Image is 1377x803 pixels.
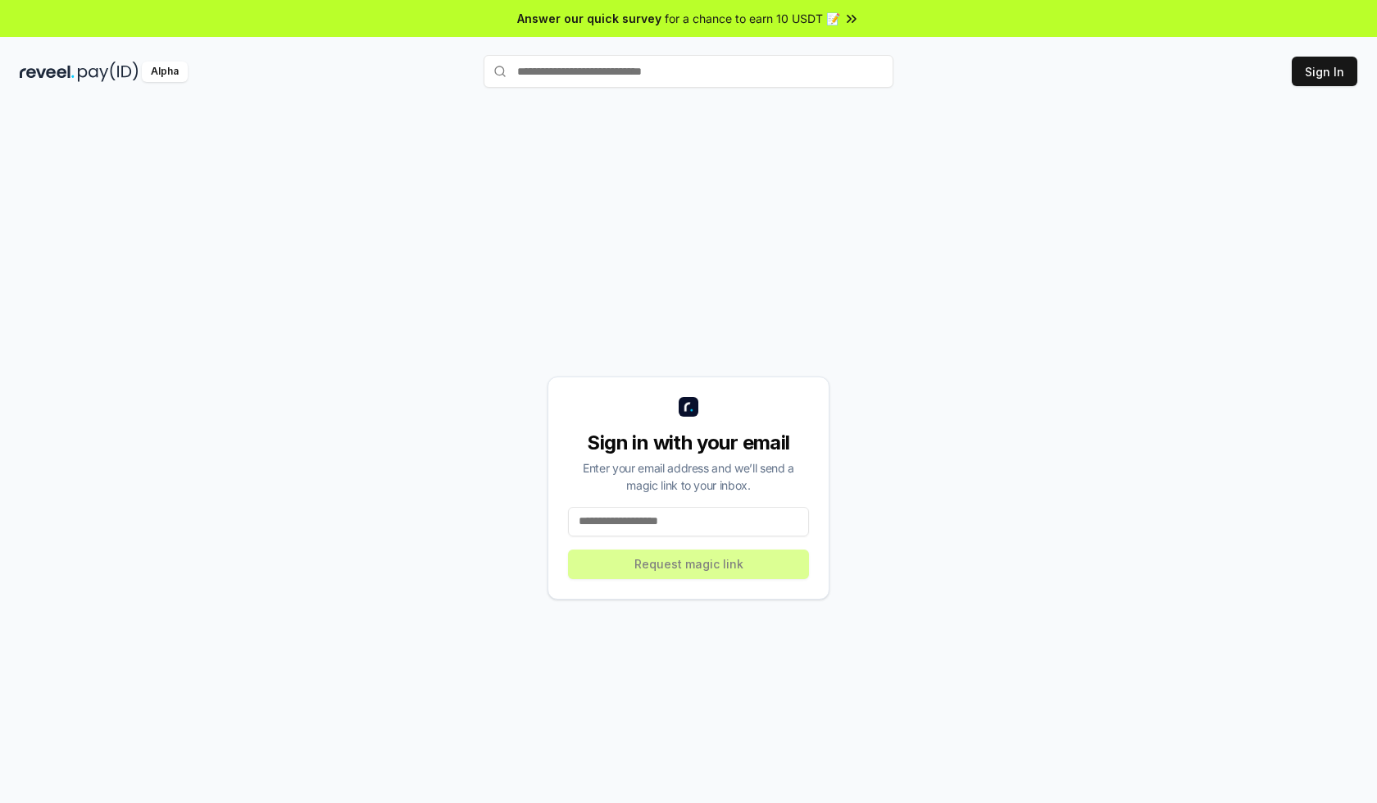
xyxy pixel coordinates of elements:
[78,62,139,82] img: pay_id
[568,430,809,456] div: Sign in with your email
[568,459,809,494] div: Enter your email address and we’ll send a magic link to your inbox.
[20,62,75,82] img: reveel_dark
[517,10,661,27] span: Answer our quick survey
[679,397,698,417] img: logo_small
[665,10,840,27] span: for a chance to earn 10 USDT 📝
[142,62,188,82] div: Alpha
[1292,57,1357,86] button: Sign In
